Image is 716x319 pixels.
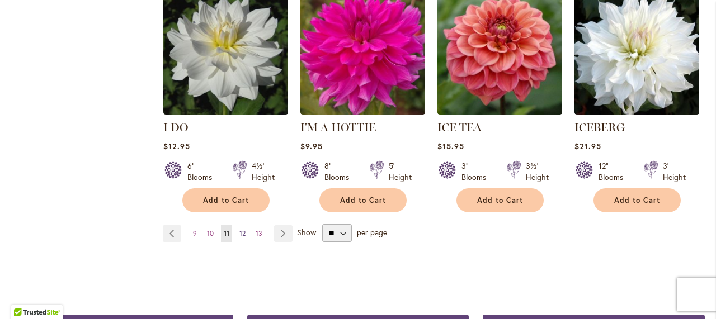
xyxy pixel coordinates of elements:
[456,188,544,212] button: Add to Cart
[300,141,323,151] span: $9.95
[357,227,387,237] span: per page
[574,121,625,134] a: ICEBERG
[340,196,386,205] span: Add to Cart
[182,188,270,212] button: Add to Cart
[300,106,425,117] a: I'm A Hottie
[163,121,188,134] a: I DO
[663,160,686,183] div: 3' Height
[319,188,407,212] button: Add to Cart
[599,160,630,183] div: 12" Blooms
[187,160,219,183] div: 6" Blooms
[207,229,214,237] span: 10
[224,229,229,237] span: 11
[477,196,523,205] span: Add to Cart
[574,141,601,151] span: $21.95
[204,225,216,242] a: 10
[437,121,482,134] a: ICE TEA
[256,229,262,237] span: 13
[190,225,200,242] a: 9
[253,225,265,242] a: 13
[163,106,288,117] a: I DO
[203,196,249,205] span: Add to Cart
[300,121,376,134] a: I'M A HOTTIE
[614,196,660,205] span: Add to Cart
[574,106,699,117] a: ICEBERG
[297,227,316,237] span: Show
[461,160,493,183] div: 3" Blooms
[389,160,412,183] div: 5' Height
[237,225,248,242] a: 12
[252,160,275,183] div: 4½' Height
[239,229,246,237] span: 12
[593,188,681,212] button: Add to Cart
[437,141,464,151] span: $15.95
[193,229,197,237] span: 9
[437,106,562,117] a: ICE TEA
[8,279,40,311] iframe: Launch Accessibility Center
[163,141,190,151] span: $12.95
[526,160,549,183] div: 3½' Height
[324,160,356,183] div: 8" Blooms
